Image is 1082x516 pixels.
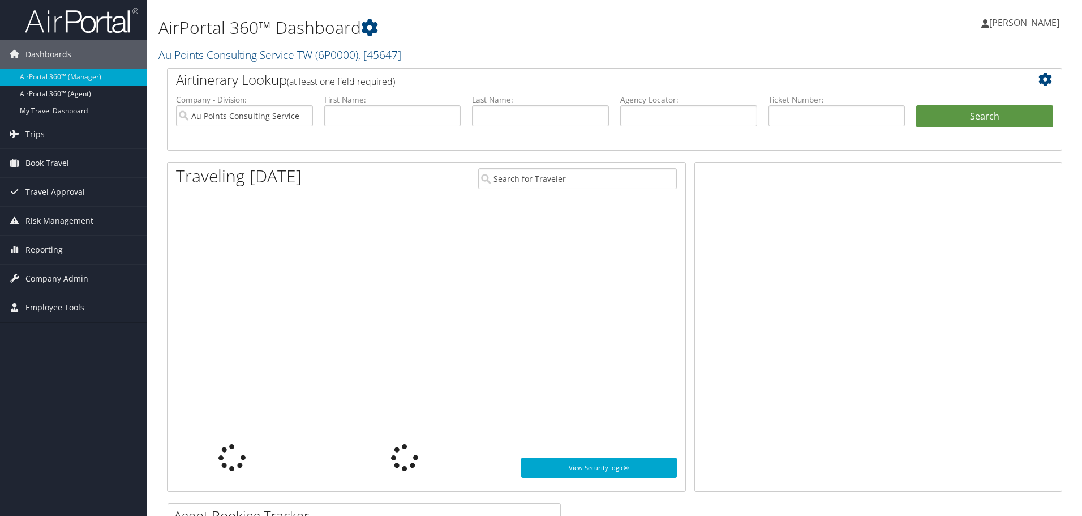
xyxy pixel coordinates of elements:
span: Risk Management [25,207,93,235]
span: [PERSON_NAME] [989,16,1059,29]
span: (at least one field required) [287,75,395,88]
a: [PERSON_NAME] [981,6,1071,40]
span: Book Travel [25,149,69,177]
a: View SecurityLogic® [521,458,677,478]
h1: Traveling [DATE] [176,164,302,188]
span: , [ 45647 ] [358,47,401,62]
span: Dashboards [25,40,71,69]
label: First Name: [324,94,461,105]
span: Travel Approval [25,178,85,206]
h2: Airtinerary Lookup [176,70,978,89]
span: Reporting [25,236,63,264]
h1: AirPortal 360™ Dashboard [158,16,767,40]
input: Search for Traveler [478,168,677,189]
span: Trips [25,120,45,148]
button: Search [916,105,1053,128]
span: ( 6P0000 ) [315,47,358,62]
span: Employee Tools [25,293,84,322]
label: Company - Division: [176,94,313,105]
label: Agency Locator: [620,94,757,105]
label: Last Name: [472,94,609,105]
label: Ticket Number: [768,94,905,105]
a: Au Points Consulting Service TW [158,47,401,62]
span: Company Admin [25,265,88,293]
img: airportal-logo.png [25,7,138,34]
